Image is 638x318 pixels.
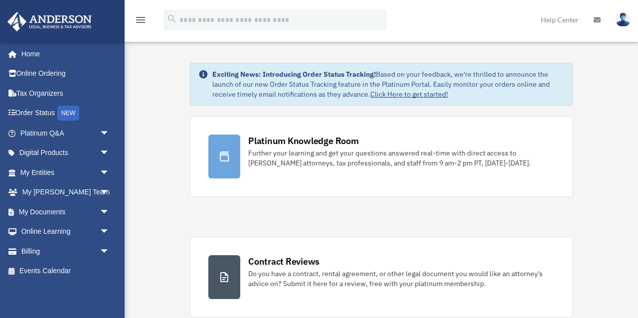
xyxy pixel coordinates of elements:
[100,123,120,144] span: arrow_drop_down
[100,182,120,203] span: arrow_drop_down
[370,90,448,99] a: Click Here to get started!
[7,162,125,182] a: My Entitiesarrow_drop_down
[7,222,125,242] a: Online Learningarrow_drop_down
[7,103,125,124] a: Order StatusNEW
[135,14,147,26] i: menu
[248,255,319,268] div: Contract Reviews
[212,70,376,79] strong: Exciting News: Introducing Order Status Tracking!
[57,106,79,121] div: NEW
[7,64,125,84] a: Online Ordering
[248,269,554,289] div: Do you have a contract, rental agreement, or other legal document you would like an attorney's ad...
[212,69,564,99] div: Based on your feedback, we're thrilled to announce the launch of our new Order Status Tracking fe...
[7,261,125,281] a: Events Calendar
[190,237,573,318] a: Contract Reviews Do you have a contract, rental agreement, or other legal document you would like...
[616,12,631,27] img: User Pic
[100,162,120,183] span: arrow_drop_down
[100,143,120,163] span: arrow_drop_down
[7,143,125,163] a: Digital Productsarrow_drop_down
[100,202,120,222] span: arrow_drop_down
[135,17,147,26] a: menu
[7,241,125,261] a: Billingarrow_drop_down
[7,123,125,143] a: Platinum Q&Aarrow_drop_down
[7,182,125,202] a: My [PERSON_NAME] Teamarrow_drop_down
[100,222,120,242] span: arrow_drop_down
[7,44,120,64] a: Home
[248,148,554,168] div: Further your learning and get your questions answered real-time with direct access to [PERSON_NAM...
[100,241,120,262] span: arrow_drop_down
[4,12,95,31] img: Anderson Advisors Platinum Portal
[190,116,573,197] a: Platinum Knowledge Room Further your learning and get your questions answered real-time with dire...
[166,13,177,24] i: search
[248,135,359,147] div: Platinum Knowledge Room
[7,83,125,103] a: Tax Organizers
[7,202,125,222] a: My Documentsarrow_drop_down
